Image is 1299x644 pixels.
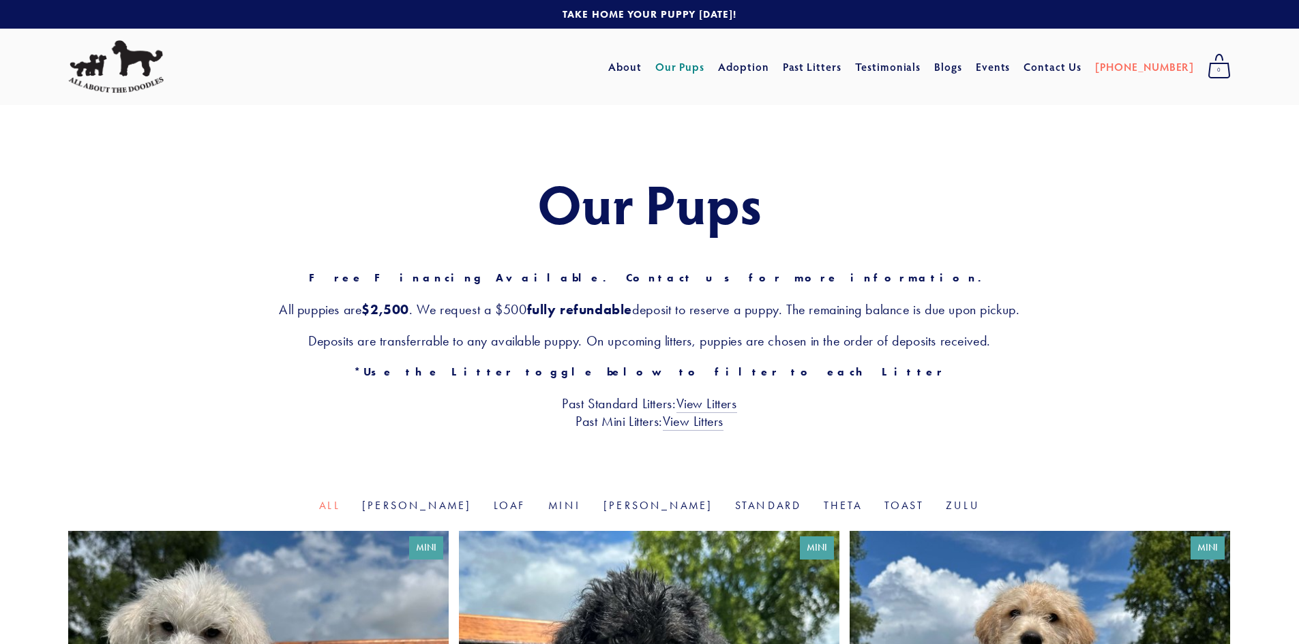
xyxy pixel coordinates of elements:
a: View Litters [676,395,737,413]
a: Blogs [934,55,962,79]
strong: $2,500 [361,301,409,318]
a: 0 items in cart [1201,50,1238,84]
a: [PERSON_NAME] [362,499,472,512]
a: Contact Us [1024,55,1081,79]
h3: Past Standard Litters: Past Mini Litters: [68,395,1231,430]
a: Past Litters [783,59,842,74]
a: About [608,55,642,79]
a: Standard [735,499,802,512]
a: [PHONE_NUMBER] [1095,55,1194,79]
a: Toast [884,499,924,512]
a: Events [976,55,1011,79]
strong: Free Financing Available. Contact us for more information. [309,271,990,284]
a: [PERSON_NAME] [603,499,713,512]
a: Testimonials [855,55,921,79]
a: Theta [824,499,863,512]
a: View Litters [663,413,723,431]
strong: *Use the Litter toggle below to filter to each Litter [354,365,945,378]
a: Our Pups [655,55,705,79]
strong: fully refundable [527,301,633,318]
a: Adoption [718,55,769,79]
a: Loaf [494,499,526,512]
h3: All puppies are . We request a $500 deposit to reserve a puppy. The remaining balance is due upon... [68,301,1231,318]
a: Mini [548,499,582,512]
a: Zulu [946,499,980,512]
img: All About The Doodles [68,40,164,93]
h1: Our Pups [68,173,1231,233]
h3: Deposits are transferrable to any available puppy. On upcoming litters, puppies are chosen in the... [68,332,1231,350]
span: 0 [1208,61,1231,79]
a: All [319,499,340,512]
